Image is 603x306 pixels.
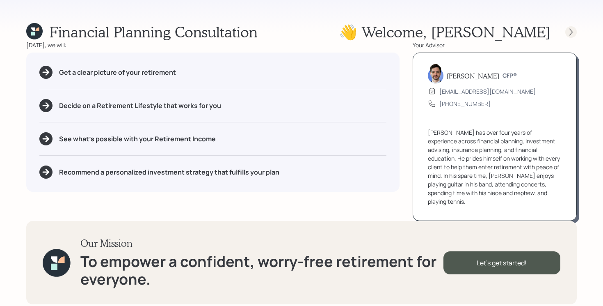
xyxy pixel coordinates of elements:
div: [PHONE_NUMBER] [439,99,491,108]
div: Your Advisor [413,41,577,49]
h5: Decide on a Retirement Lifestyle that works for you [59,102,221,110]
h5: Get a clear picture of your retirement [59,69,176,76]
h6: CFP® [502,72,517,79]
div: [PERSON_NAME] has over four years of experience across financial planning, investment advising, i... [428,128,562,206]
img: jonah-coleman-headshot.png [428,64,443,83]
h5: Recommend a personalized investment strategy that fulfills your plan [59,168,279,176]
h1: 👋 Welcome , [PERSON_NAME] [339,23,550,41]
h5: See what's possible with your Retirement Income [59,135,216,143]
h1: Financial Planning Consultation [49,23,258,41]
h5: [PERSON_NAME] [447,72,499,80]
div: [EMAIL_ADDRESS][DOMAIN_NAME] [439,87,536,96]
h3: Our Mission [80,237,443,249]
div: [DATE], we will: [26,41,400,49]
div: Let's get started! [443,251,560,274]
h1: To empower a confident, worry-free retirement for everyone. [80,253,443,288]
